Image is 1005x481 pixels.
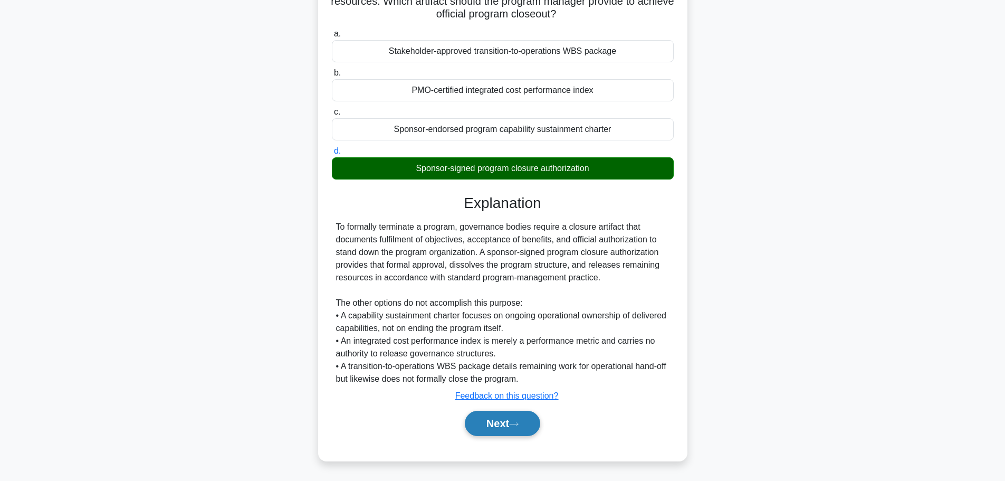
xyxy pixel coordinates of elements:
div: PMO-certified integrated cost performance index [332,79,674,101]
span: d. [334,146,341,155]
div: To formally terminate a program, governance bodies require a closure artifact that documents fulf... [336,221,669,385]
a: Feedback on this question? [455,391,559,400]
span: b. [334,68,341,77]
div: Sponsor-signed program closure authorization [332,157,674,180]
button: Next [465,411,540,436]
div: Stakeholder-approved transition-to-operations WBS package [332,40,674,62]
span: a. [334,29,341,38]
h3: Explanation [338,194,667,212]
span: c. [334,107,340,116]
div: Sponsor-endorsed program capability sustainment charter [332,118,674,140]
